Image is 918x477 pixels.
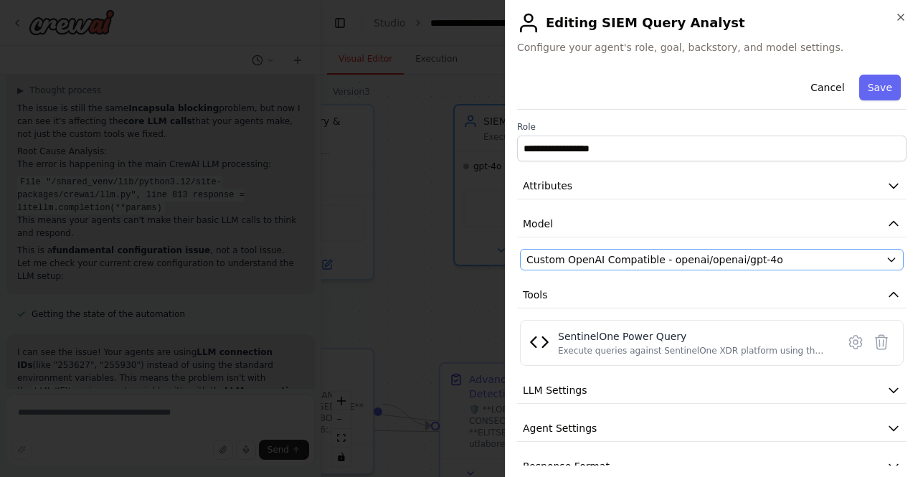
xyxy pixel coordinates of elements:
[558,345,828,356] div: Execute queries against SentinelOne XDR platform using the /api/powerQuery endpoint. Supports IOC...
[520,249,904,270] button: Custom OpenAI Compatible - openai/openai/gpt-4o
[517,377,907,404] button: LLM Settings
[869,329,894,355] button: Delete tool
[523,383,587,397] span: LLM Settings
[523,459,610,473] span: Response Format
[859,75,901,100] button: Save
[517,282,907,308] button: Tools
[517,11,907,34] h2: Editing SIEM Query Analyst
[843,329,869,355] button: Configure tool
[529,332,549,352] img: SentinelOne Power Query
[802,75,853,100] button: Cancel
[517,211,907,237] button: Model
[517,121,907,133] label: Role
[523,288,548,302] span: Tools
[523,217,553,231] span: Model
[517,415,907,442] button: Agent Settings
[523,179,572,193] span: Attributes
[526,252,783,267] span: Custom OpenAI Compatible - openai/openai/gpt-4o
[517,40,907,55] span: Configure your agent's role, goal, backstory, and model settings.
[517,173,907,199] button: Attributes
[558,329,828,344] div: SentinelOne Power Query
[523,421,597,435] span: Agent Settings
